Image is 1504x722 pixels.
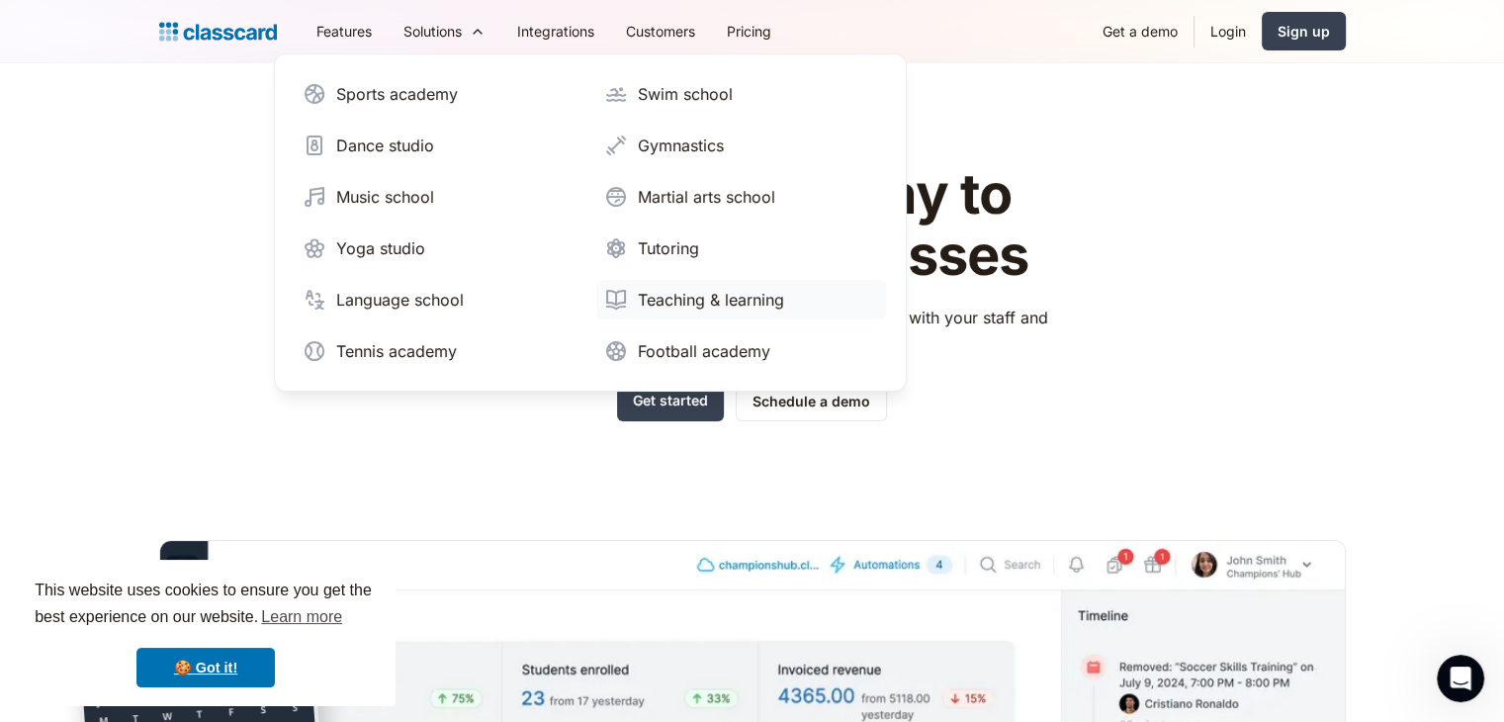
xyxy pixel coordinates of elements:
[274,53,907,392] nav: Solutions
[388,9,501,53] div: Solutions
[16,560,396,706] div: cookieconsent
[336,288,464,312] div: Language school
[295,331,584,371] a: Tennis academy
[1194,9,1262,53] a: Login
[159,18,277,45] a: home
[596,177,886,217] a: Martial arts school
[596,228,886,268] a: Tutoring
[295,228,584,268] a: Yoga studio
[736,381,887,421] a: Schedule a demo
[638,82,733,106] div: Swim school
[336,134,434,157] div: Dance studio
[301,9,388,53] a: Features
[596,331,886,371] a: Football academy
[295,126,584,165] a: Dance studio
[1087,9,1194,53] a: Get a demo
[638,288,784,312] div: Teaching & learning
[596,126,886,165] a: Gymnastics
[596,280,886,319] a: Teaching & learning
[295,280,584,319] a: Language school
[295,74,584,114] a: Sports academy
[336,82,458,106] div: Sports academy
[336,236,425,260] div: Yoga studio
[638,339,770,363] div: Football academy
[35,579,377,632] span: This website uses cookies to ensure you get the best experience on our website.
[610,9,711,53] a: Customers
[711,9,787,53] a: Pricing
[1278,21,1330,42] div: Sign up
[596,74,886,114] a: Swim school
[136,648,275,687] a: dismiss cookie message
[295,177,584,217] a: Music school
[336,339,457,363] div: Tennis academy
[501,9,610,53] a: Integrations
[1437,655,1484,702] iframe: Intercom live chat
[638,185,775,209] div: Martial arts school
[638,236,699,260] div: Tutoring
[403,21,462,42] div: Solutions
[1262,12,1346,50] a: Sign up
[638,134,724,157] div: Gymnastics
[617,381,724,421] a: Get started
[258,602,345,632] a: learn more about cookies
[336,185,434,209] div: Music school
